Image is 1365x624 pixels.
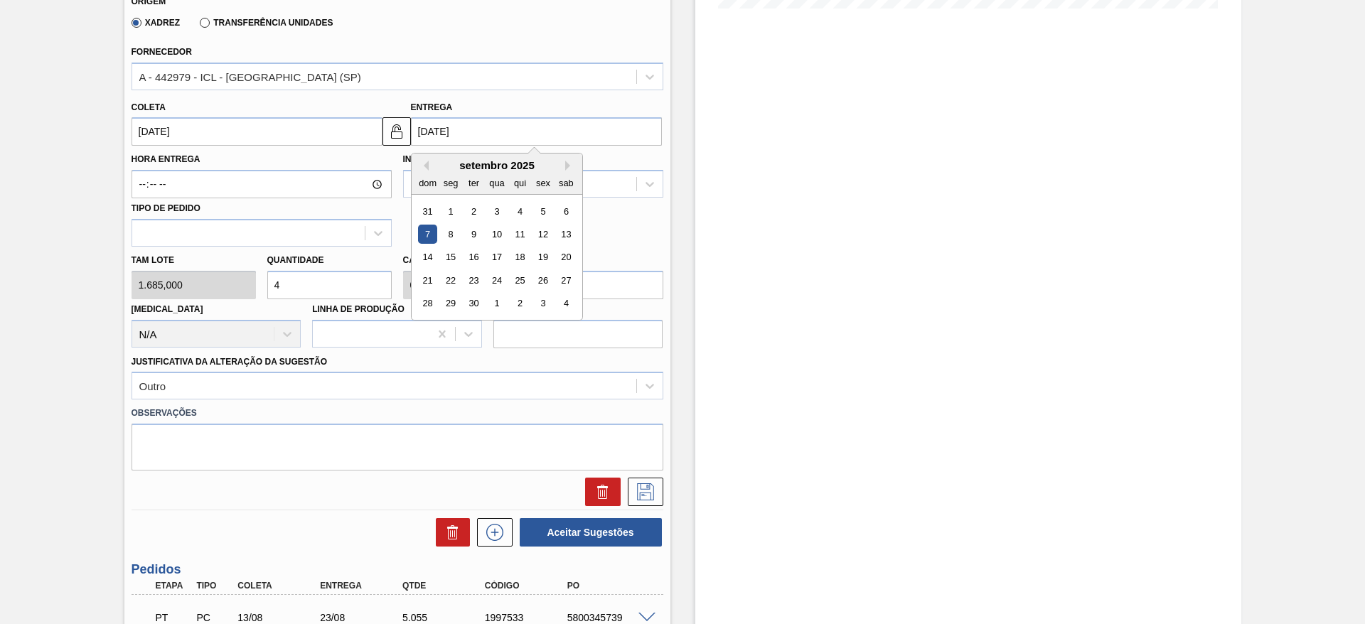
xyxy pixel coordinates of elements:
label: Hora Entrega [132,149,392,170]
div: Outro [139,380,166,392]
label: Entrega [411,102,453,112]
div: 5800345739 [564,612,656,623]
div: Choose quarta-feira, 24 de setembro de 2025 [487,271,506,290]
div: Choose domingo, 31 de agosto de 2025 [418,202,437,221]
div: PO [564,581,656,591]
div: Choose terça-feira, 30 de setembro de 2025 [464,294,483,313]
div: Choose sexta-feira, 12 de setembro de 2025 [533,225,552,244]
div: qui [510,173,529,193]
div: Aceitar Sugestões [513,517,663,548]
div: 23/08/2025 [316,612,409,623]
div: A - 442979 - ICL - [GEOGRAPHIC_DATA] (SP) [139,70,361,82]
div: Choose domingo, 7 de setembro de 2025 [418,225,437,244]
div: dom [418,173,437,193]
div: Choose segunda-feira, 22 de setembro de 2025 [441,271,460,290]
button: Previous Month [419,161,429,171]
div: Choose segunda-feira, 8 de setembro de 2025 [441,225,460,244]
div: 13/08/2025 [234,612,326,623]
div: Choose sexta-feira, 19 de setembro de 2025 [533,248,552,267]
div: Choose quarta-feira, 3 de setembro de 2025 [487,202,506,221]
div: Qtde [399,581,491,591]
label: Tam lote [132,250,256,271]
div: Nova sugestão [470,518,513,547]
div: seg [441,173,460,193]
div: Choose quinta-feira, 2 de outubro de 2025 [510,294,529,313]
label: Carros [403,255,440,265]
div: sex [533,173,552,193]
p: PT [156,612,191,623]
div: Etapa [152,581,195,591]
div: Choose terça-feira, 23 de setembro de 2025 [464,271,483,290]
div: Choose terça-feira, 9 de setembro de 2025 [464,225,483,244]
div: Coleta [234,581,326,591]
div: month 2025-09 [416,200,577,315]
div: Choose sexta-feira, 5 de setembro de 2025 [533,202,552,221]
div: Choose quinta-feira, 4 de setembro de 2025 [510,202,529,221]
div: ter [464,173,483,193]
div: Choose quarta-feira, 1 de outubro de 2025 [487,294,506,313]
div: Choose quarta-feira, 10 de setembro de 2025 [487,225,506,244]
h3: Pedidos [132,562,663,577]
div: sab [556,173,575,193]
div: Choose domingo, 14 de setembro de 2025 [418,248,437,267]
div: Choose sexta-feira, 26 de setembro de 2025 [533,271,552,290]
label: Tipo de pedido [132,203,200,213]
img: unlocked [388,123,405,140]
div: Choose sábado, 20 de setembro de 2025 [556,248,575,267]
div: Entrega [316,581,409,591]
div: Choose sexta-feira, 3 de outubro de 2025 [533,294,552,313]
label: [MEDICAL_DATA] [132,304,203,314]
label: Coleta [132,102,166,112]
div: Choose terça-feira, 2 de setembro de 2025 [464,202,483,221]
div: Código [481,581,574,591]
button: Next Month [565,161,575,171]
div: Choose quinta-feira, 11 de setembro de 2025 [510,225,529,244]
label: Observações [132,403,663,424]
div: Choose terça-feira, 16 de setembro de 2025 [464,248,483,267]
div: Excluir Sugestão [578,478,621,506]
label: Fornecedor [132,47,192,57]
div: Choose quarta-feira, 17 de setembro de 2025 [487,248,506,267]
div: Choose segunda-feira, 15 de setembro de 2025 [441,248,460,267]
label: Justificativa da Alteração da Sugestão [132,357,328,367]
div: Choose domingo, 21 de setembro de 2025 [418,271,437,290]
div: Choose sábado, 4 de outubro de 2025 [556,294,575,313]
input: dd/mm/yyyy [132,117,382,146]
div: Salvar Sugestão [621,478,663,506]
div: Choose segunda-feira, 29 de setembro de 2025 [441,294,460,313]
div: Choose segunda-feira, 1 de setembro de 2025 [441,202,460,221]
div: Choose sábado, 27 de setembro de 2025 [556,271,575,290]
div: 1997533 [481,612,574,623]
div: Choose quinta-feira, 25 de setembro de 2025 [510,271,529,290]
div: Tipo [193,581,235,591]
label: Transferência Unidades [200,18,333,28]
div: setembro 2025 [412,159,582,171]
label: Incoterm [403,154,449,164]
button: unlocked [382,117,411,146]
input: dd/mm/yyyy [411,117,662,146]
div: Pedido de Compra [193,612,235,623]
div: 5.055 [399,612,491,623]
div: Choose quinta-feira, 18 de setembro de 2025 [510,248,529,267]
div: Choose domingo, 28 de setembro de 2025 [418,294,437,313]
label: Xadrez [132,18,181,28]
label: Quantidade [267,255,324,265]
div: Excluir Sugestões [429,518,470,547]
div: Choose sábado, 6 de setembro de 2025 [556,202,575,221]
div: Choose sábado, 13 de setembro de 2025 [556,225,575,244]
label: Linha de Produção [312,304,405,314]
button: Aceitar Sugestões [520,518,662,547]
div: qua [487,173,506,193]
